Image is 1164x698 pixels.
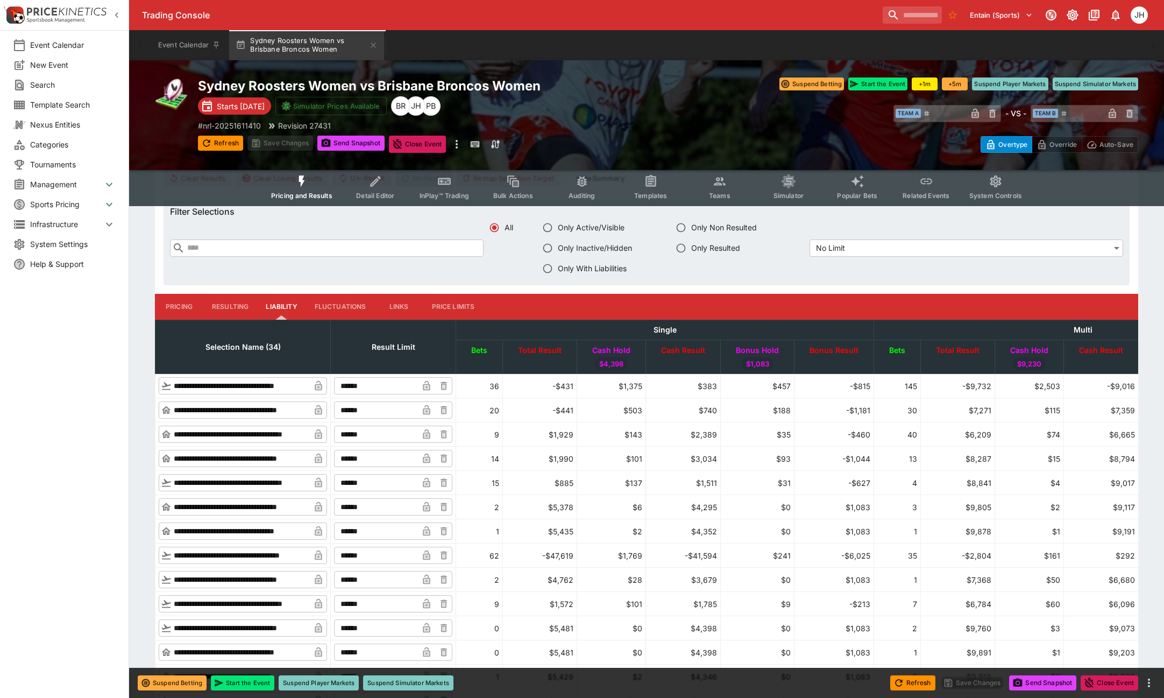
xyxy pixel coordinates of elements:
div: $1,083 [798,574,870,586]
div: $4,762 [506,574,573,586]
div: $1,083 [798,623,870,634]
button: Resulting [203,294,257,320]
div: $143 [580,429,642,440]
div: 40 [877,429,917,440]
div: $9,117 [1067,502,1135,513]
div: 13 [877,453,917,464]
h2: Copy To Clipboard [198,77,668,94]
button: Suspend Player Markets [972,77,1048,90]
span: Popular Bets [837,192,877,200]
p: Revision 27431 [278,120,331,131]
div: 36 [459,380,499,392]
div: $0 [724,574,791,586]
button: Notifications [1106,5,1125,25]
div: $6,784 [924,598,991,610]
span: Tournaments [30,159,116,170]
div: $6,209 [924,429,991,440]
span: Pricing and Results [271,192,332,200]
div: 7 [877,598,917,610]
div: $9,891 [924,647,991,658]
div: $1,769 [580,550,642,561]
div: $9,805 [924,502,991,513]
span: Only Resulted [691,242,740,253]
button: Fluctuations [306,294,375,320]
div: -$1,181 [798,405,870,416]
span: All [505,222,513,233]
button: more [450,136,463,153]
div: $6,680 [1067,574,1135,586]
span: $1,083 [742,359,773,370]
div: -$441 [506,405,573,416]
div: Jordan Hughes [406,96,425,116]
button: Refresh [198,136,243,151]
div: $137 [580,477,642,489]
div: $60 [998,598,1060,610]
div: 145 [877,380,917,392]
div: -$213 [798,598,870,610]
span: Total Result [506,344,573,357]
div: $3,034 [649,453,717,464]
span: $4,398 [595,359,628,370]
button: +5m [942,77,968,90]
button: Suspend Simulator Markets [1053,77,1139,90]
span: Only Non Resulted [691,222,757,233]
span: Cash Hold [998,344,1060,357]
div: $5,481 [506,623,573,634]
div: $1,785 [649,598,717,610]
div: $115 [998,405,1060,416]
div: 3 [877,502,917,513]
div: $0 [580,647,642,658]
div: -$431 [506,380,573,392]
div: 2 [459,574,499,586]
div: $2,503 [998,380,1060,392]
button: Connected to PK [1041,5,1061,25]
div: $9,073 [1067,623,1135,634]
span: Simulator [773,192,804,200]
div: $0 [724,502,791,513]
p: Overtype [998,139,1027,150]
div: No Limit [810,239,1123,257]
button: Close Event [389,136,446,153]
button: Close Event [1081,675,1138,690]
button: Pricing [155,294,203,320]
div: $9,760 [924,623,991,634]
button: Simulator Prices Available [275,97,387,115]
div: Peter Bishop [421,96,441,116]
div: -$815 [798,380,870,392]
span: System Settings [30,238,116,250]
div: $0 [724,526,791,537]
h6: - VS - [1005,108,1026,119]
div: $74 [998,429,1060,440]
div: $101 [580,598,642,610]
span: Only With Liabilities [558,263,627,274]
span: Selection Name (34) [194,341,293,354]
h6: Filter Selections [170,206,1123,217]
span: Bets [877,344,917,357]
img: Sportsbook Management [27,18,85,23]
div: $1,929 [506,429,573,440]
div: $0 [580,623,642,634]
span: Event Calendar [30,39,116,51]
div: $1,375 [580,380,642,392]
div: Trading Console [142,10,878,21]
span: System Controls [969,192,1022,200]
button: Select Tenant [963,6,1039,24]
div: Ben Raymond [391,96,410,116]
span: Cash Hold [580,344,642,357]
div: $2,389 [649,429,717,440]
span: $9,230 [1013,359,1046,370]
div: $457 [724,380,791,392]
div: Event type filters [262,168,1031,206]
div: $1,511 [649,477,717,489]
span: Sports Pricing [30,199,103,210]
span: Management [30,179,103,190]
div: $740 [649,405,717,416]
div: $4,398 [649,647,717,658]
img: PriceKinetics [27,8,107,16]
div: $93 [724,453,791,464]
div: 2 [459,502,499,513]
div: $9,191 [1067,526,1135,537]
button: Liability [257,294,306,320]
span: Cash Result [649,344,717,357]
button: Auto-Save [1082,136,1138,153]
